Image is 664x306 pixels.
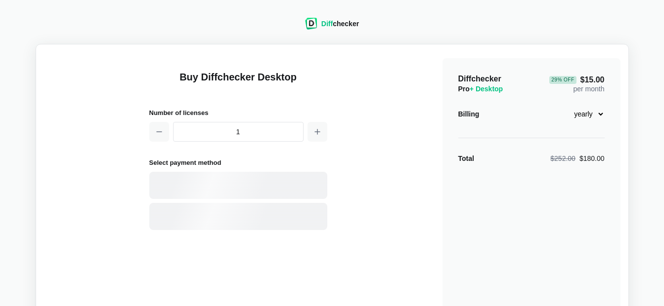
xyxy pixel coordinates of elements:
[149,108,327,118] h2: Number of licenses
[305,18,317,30] img: Diffchecker logo
[550,154,575,162] span: $252.00
[149,157,327,168] h2: Select payment method
[321,20,333,28] span: Diff
[305,23,359,31] a: Diffchecker logoDiffchecker
[458,109,480,119] div: Billing
[321,19,359,29] div: checker
[173,122,304,142] input: 1
[549,74,604,94] div: per month
[550,153,604,163] div: $180.00
[458,85,503,93] span: Pro
[149,70,327,96] h1: Buy Diffchecker Desktop
[470,85,503,93] span: + Desktop
[549,76,604,84] span: $15.00
[549,76,576,84] div: 29 % Off
[458,154,474,162] strong: Total
[458,75,501,83] span: Diffchecker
